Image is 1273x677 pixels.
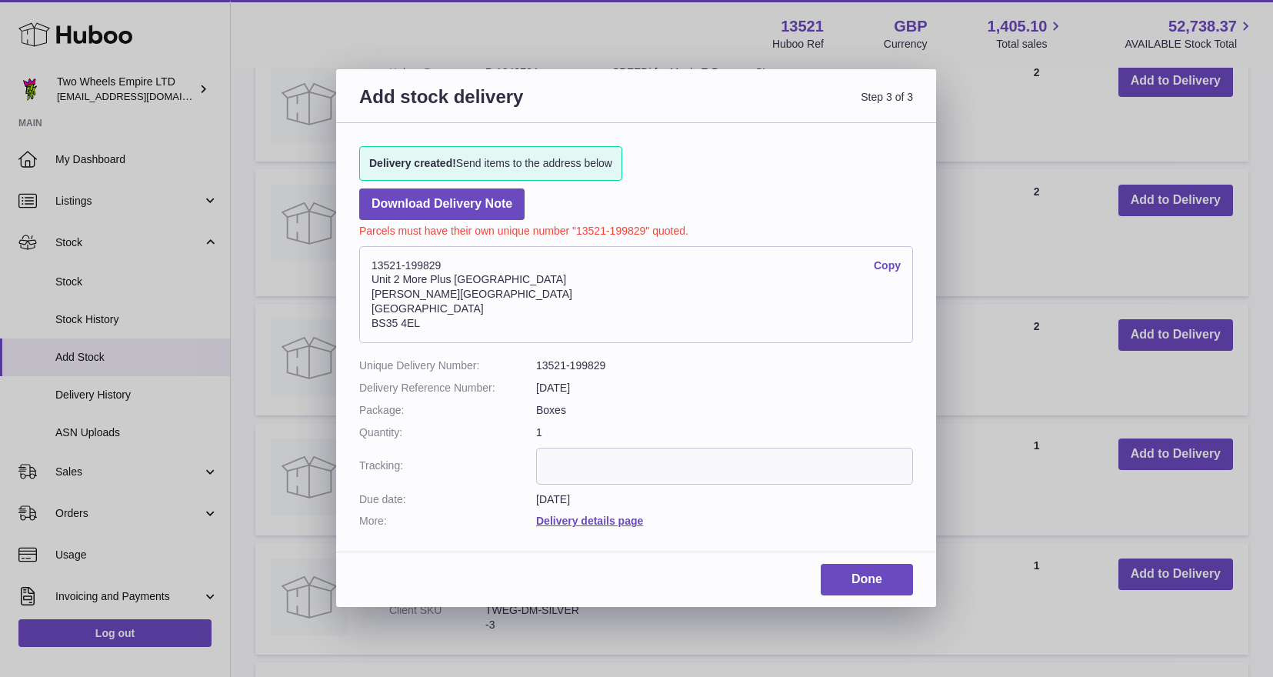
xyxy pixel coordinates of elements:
[536,359,913,373] dd: 13521-199829
[359,85,636,127] h3: Add stock delivery
[536,492,913,507] dd: [DATE]
[821,564,913,595] a: Done
[369,156,612,171] span: Send items to the address below
[359,514,536,529] dt: More:
[359,425,536,440] dt: Quantity:
[536,403,913,418] dd: Boxes
[359,403,536,418] dt: Package:
[636,85,913,127] span: Step 3 of 3
[359,381,536,395] dt: Delivery Reference Number:
[536,425,913,440] dd: 1
[359,188,525,220] a: Download Delivery Note
[359,220,913,238] p: Parcels must have their own unique number "13521-199829" quoted.
[359,448,536,485] dt: Tracking:
[359,359,536,373] dt: Unique Delivery Number:
[359,246,913,343] address: 13521-199829 Unit 2 More Plus [GEOGRAPHIC_DATA] [PERSON_NAME][GEOGRAPHIC_DATA] [GEOGRAPHIC_DATA] ...
[369,157,456,169] strong: Delivery created!
[536,381,913,395] dd: [DATE]
[536,515,643,527] a: Delivery details page
[359,492,536,507] dt: Due date:
[874,258,901,273] a: Copy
